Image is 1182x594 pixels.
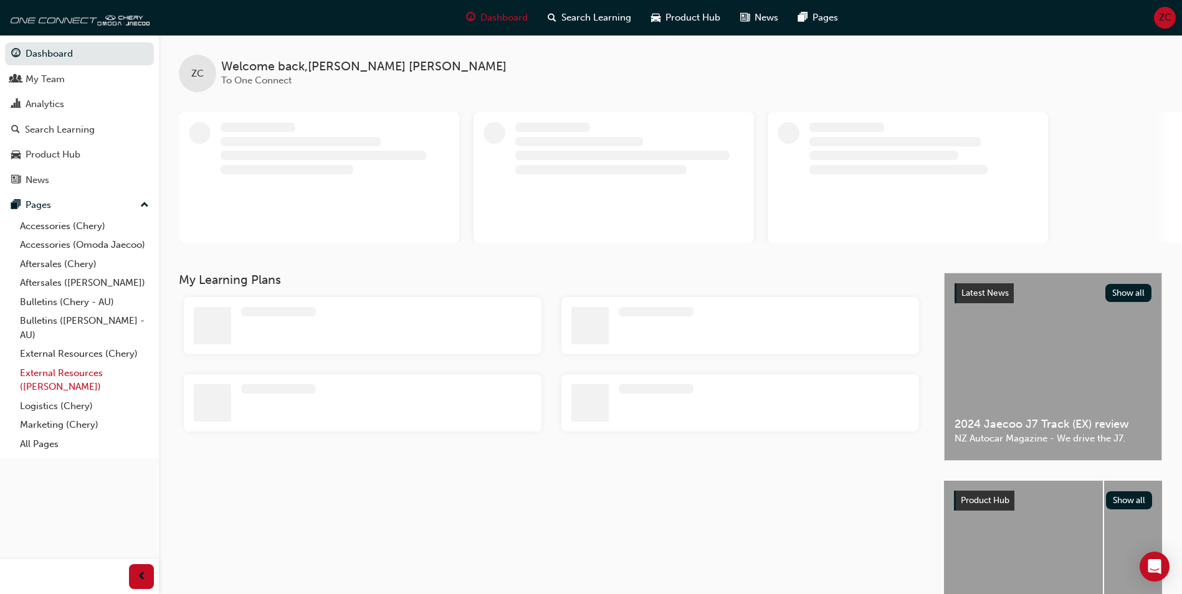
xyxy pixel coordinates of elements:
[813,11,838,25] span: Pages
[26,148,80,162] div: Product Hub
[11,200,21,211] span: pages-icon
[5,169,154,192] a: News
[15,415,154,435] a: Marketing (Chery)
[25,123,95,137] div: Search Learning
[961,495,1009,506] span: Product Hub
[730,5,788,31] a: news-iconNews
[15,273,154,293] a: Aftersales ([PERSON_NAME])
[5,118,154,141] a: Search Learning
[954,491,1152,511] a: Product HubShow all
[15,435,154,454] a: All Pages
[548,10,556,26] span: search-icon
[1106,491,1153,509] button: Show all
[191,67,204,81] span: ZC
[480,11,528,25] span: Dashboard
[955,283,1151,303] a: Latest NewsShow all
[955,431,1151,446] span: NZ Autocar Magazine - We drive the J7.
[955,417,1151,431] span: 2024 Jaecoo J7 Track (EX) review
[561,11,631,25] span: Search Learning
[5,40,154,194] button: DashboardMy TeamAnalyticsSearch LearningProduct HubNews
[11,125,20,136] span: search-icon
[665,11,720,25] span: Product Hub
[11,99,21,110] span: chart-icon
[11,149,21,161] span: car-icon
[137,569,146,585] span: prev-icon
[538,5,641,31] a: search-iconSearch Learning
[11,49,21,60] span: guage-icon
[15,344,154,364] a: External Resources (Chery)
[944,273,1162,461] a: Latest NewsShow all2024 Jaecoo J7 Track (EX) reviewNZ Autocar Magazine - We drive the J7.
[221,75,292,86] span: To One Connect
[961,288,1009,298] span: Latest News
[15,255,154,274] a: Aftersales (Chery)
[5,68,154,91] a: My Team
[1140,552,1170,582] div: Open Intercom Messenger
[456,5,538,31] a: guage-iconDashboard
[15,397,154,416] a: Logistics (Chery)
[26,97,64,111] div: Analytics
[1159,11,1171,25] span: ZC
[788,5,848,31] a: pages-iconPages
[651,10,660,26] span: car-icon
[1105,284,1152,302] button: Show all
[140,197,149,214] span: up-icon
[5,194,154,217] button: Pages
[26,173,49,187] div: News
[11,175,21,186] span: news-icon
[5,42,154,65] a: Dashboard
[26,198,51,212] div: Pages
[5,143,154,166] a: Product Hub
[179,273,924,287] h3: My Learning Plans
[641,5,730,31] a: car-iconProduct Hub
[15,311,154,344] a: Bulletins ([PERSON_NAME] - AU)
[5,93,154,116] a: Analytics
[466,10,475,26] span: guage-icon
[798,10,808,26] span: pages-icon
[1154,7,1176,29] button: ZC
[15,217,154,236] a: Accessories (Chery)
[740,10,750,26] span: news-icon
[15,293,154,312] a: Bulletins (Chery - AU)
[26,72,65,87] div: My Team
[221,60,507,74] span: Welcome back , [PERSON_NAME] [PERSON_NAME]
[15,235,154,255] a: Accessories (Omoda Jaecoo)
[755,11,778,25] span: News
[6,5,150,30] img: oneconnect
[15,364,154,397] a: External Resources ([PERSON_NAME])
[11,74,21,85] span: people-icon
